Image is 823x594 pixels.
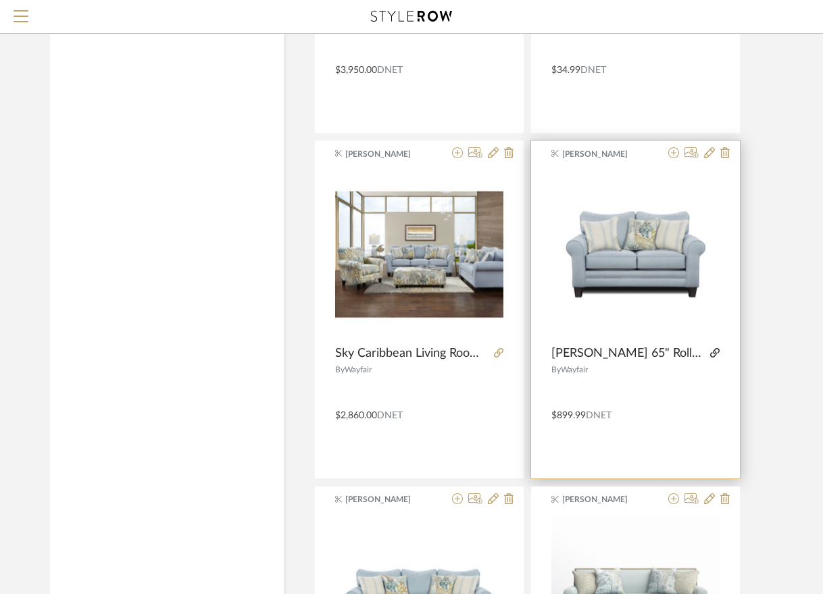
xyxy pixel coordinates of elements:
[335,346,489,361] span: Sky Caribbean Living Room Group
[551,346,705,361] span: [PERSON_NAME] 65" Rolled Arm Loveseat with Reversible Cushion
[377,411,403,420] span: DNET
[551,170,720,339] img: Desousa 65" Rolled Arm Loveseat with Reversible Cushion
[377,66,403,75] span: DNET
[335,66,377,75] span: $3,950.00
[551,66,580,75] span: $34.99
[335,170,503,339] img: Sky Caribbean Living Room Group
[335,411,377,420] span: $2,860.00
[335,366,345,374] span: By
[562,148,647,160] span: [PERSON_NAME]
[551,411,586,420] span: $899.99
[345,493,430,505] span: [PERSON_NAME]
[551,366,561,374] span: By
[345,366,372,374] span: Wayfair
[586,411,612,420] span: DNET
[551,170,720,339] div: 0
[345,148,430,160] span: [PERSON_NAME]
[561,366,588,374] span: Wayfair
[580,66,606,75] span: DNET
[562,493,647,505] span: [PERSON_NAME]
